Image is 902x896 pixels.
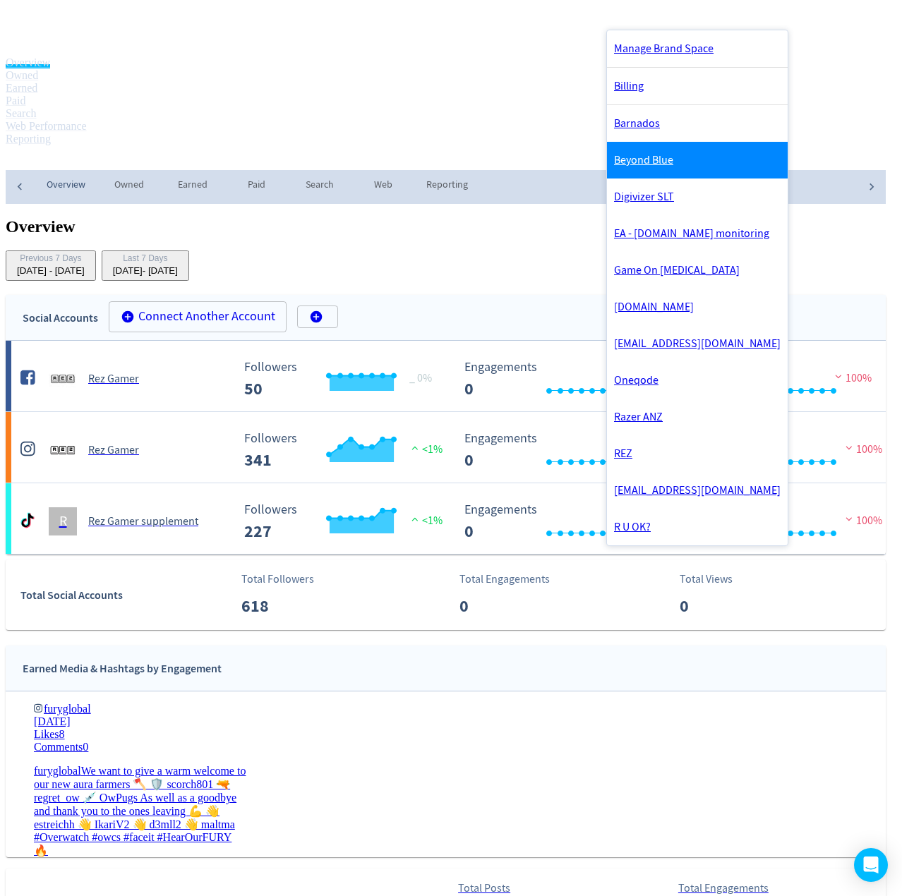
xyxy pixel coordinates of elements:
[607,252,788,289] a: Game On [MEDICAL_DATA]
[607,105,788,142] a: Barnados
[607,178,788,215] a: Digivizer SLT
[607,325,788,362] a: [EMAIL_ADDRESS][DOMAIN_NAME]
[854,848,888,882] div: Open Intercom Messenger
[607,215,788,252] a: EA - [DOMAIN_NAME] monitoring
[607,509,788,545] a: R U OK?
[607,68,788,104] a: Billing
[607,472,788,509] a: [EMAIL_ADDRESS][DOMAIN_NAME]
[607,399,788,435] a: Razer ANZ
[607,289,788,325] a: [DOMAIN_NAME]
[607,30,788,67] a: Manage Brand Space
[607,435,788,472] a: REZ
[607,362,788,399] a: Oneqode
[607,142,788,178] a: Beyond Blue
